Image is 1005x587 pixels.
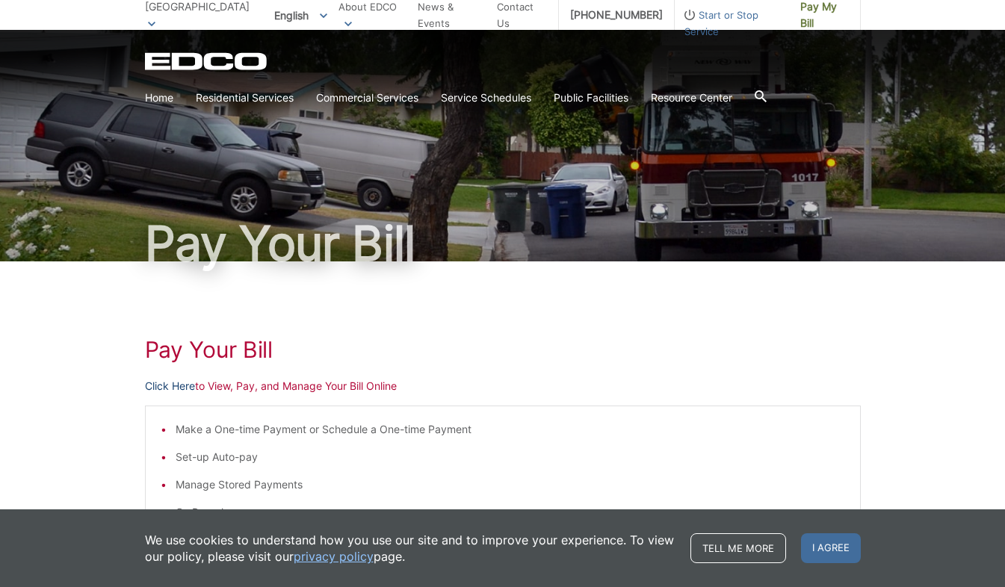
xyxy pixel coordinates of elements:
[196,90,294,106] a: Residential Services
[145,52,269,70] a: EDCD logo. Return to the homepage.
[801,533,861,563] span: I agree
[145,378,195,394] a: Click Here
[145,532,675,565] p: We use cookies to understand how you use our site and to improve your experience. To view our pol...
[176,476,845,493] li: Manage Stored Payments
[651,90,732,106] a: Resource Center
[145,220,861,267] h1: Pay Your Bill
[554,90,628,106] a: Public Facilities
[145,378,861,394] p: to View, Pay, and Manage Your Bill Online
[176,449,845,465] li: Set-up Auto-pay
[316,90,418,106] a: Commercial Services
[294,548,374,565] a: privacy policy
[176,504,845,521] li: Go Paperless
[145,90,173,106] a: Home
[145,336,861,363] h1: Pay Your Bill
[441,90,531,106] a: Service Schedules
[263,3,338,28] span: English
[176,421,845,438] li: Make a One-time Payment or Schedule a One-time Payment
[690,533,786,563] a: Tell me more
